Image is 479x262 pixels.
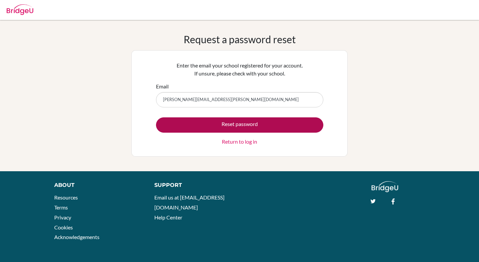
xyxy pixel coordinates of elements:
[54,194,78,200] a: Resources
[154,181,233,189] div: Support
[222,138,257,146] a: Return to log in
[156,82,169,90] label: Email
[54,204,68,210] a: Terms
[156,62,323,77] p: Enter the email your school registered for your account. If unsure, please check with your school.
[372,181,399,192] img: logo_white@2x-f4f0deed5e89b7ecb1c2cc34c3e3d731f90f0f143d5ea2071677605dd97b5244.png
[54,234,99,240] a: Acknowledgements
[54,181,139,189] div: About
[184,33,296,45] h1: Request a password reset
[154,194,225,210] a: Email us at [EMAIL_ADDRESS][DOMAIN_NAME]
[54,224,73,230] a: Cookies
[156,117,323,133] button: Reset password
[154,214,182,220] a: Help Center
[54,214,71,220] a: Privacy
[7,4,33,15] img: Bridge-U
